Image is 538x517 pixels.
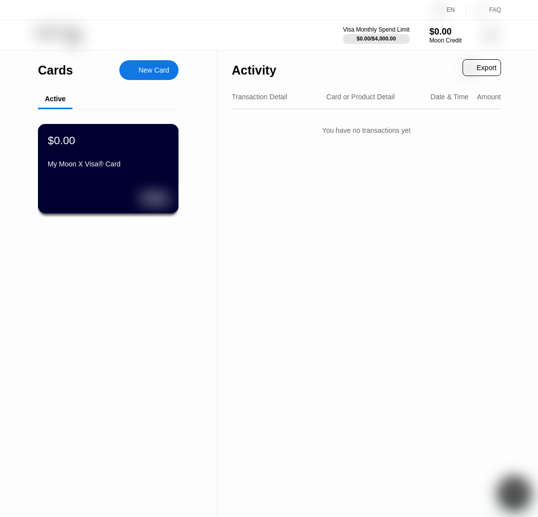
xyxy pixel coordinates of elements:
[343,26,409,44] div: Visa Monthly Spend Limit$0.00/$4,000.00
[430,37,462,44] div: Moon Credit
[48,134,75,147] div: $0.00
[466,5,501,15] div: FAQ
[232,93,287,101] div: Transaction Detail
[139,66,169,75] div: New Card
[430,27,462,37] div: $0.00
[499,477,530,509] iframe: Button to launch messaging window
[119,60,179,80] div: New Card
[232,63,276,78] div: Activity
[477,93,501,101] div: Amount
[38,63,73,78] div: Cards
[343,26,409,33] div: Visa Monthly Spend Limit
[430,27,462,44] div: $0.00Moon Credit
[232,117,501,144] div: You have no transactions yet
[436,5,466,15] div: EN
[467,64,497,72] div: Export
[430,93,468,101] div: Date & Time
[45,95,66,103] div: Active
[447,6,455,13] div: EN
[489,6,501,13] div: FAQ
[326,93,395,101] div: Card or Product Detail
[48,160,169,168] div: My Moon X Visa® Card
[357,36,396,41] div: $0.00 / $4,000.00
[463,59,501,76] div: Export
[38,124,178,213] div: $0.00My Moon X Visa® Card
